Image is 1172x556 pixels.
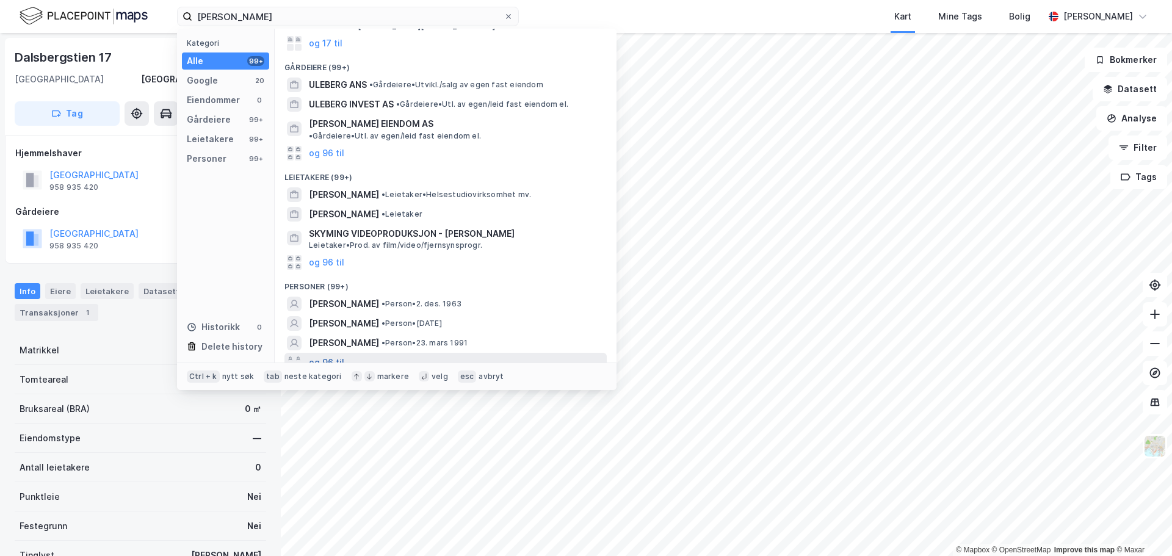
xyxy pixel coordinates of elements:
[479,372,504,381] div: avbryt
[15,304,98,321] div: Transaksjoner
[382,299,461,309] span: Person • 2. des. 1963
[247,56,264,66] div: 99+
[255,76,264,85] div: 20
[20,343,59,358] div: Matrikkel
[20,519,67,533] div: Festegrunn
[1109,135,1167,160] button: Filter
[20,431,81,446] div: Eiendomstype
[382,338,385,347] span: •
[255,95,264,105] div: 0
[139,283,184,299] div: Datasett
[309,97,394,112] span: ULEBERG INVEST AS
[396,99,400,109] span: •
[275,53,617,75] div: Gårdeiere (99+)
[382,299,385,308] span: •
[187,320,240,334] div: Historikk
[309,336,379,350] span: [PERSON_NAME]
[1009,9,1030,24] div: Bolig
[255,460,261,475] div: 0
[309,78,367,92] span: ULEBERG ANS
[938,9,982,24] div: Mine Tags
[309,207,379,222] span: [PERSON_NAME]
[1111,497,1172,556] iframe: Chat Widget
[369,80,543,90] span: Gårdeiere • Utvikl./salg av egen fast eiendom
[141,72,266,87] div: [GEOGRAPHIC_DATA], 217/90
[247,489,261,504] div: Nei
[15,283,40,299] div: Info
[187,132,234,146] div: Leietakere
[20,489,60,504] div: Punktleie
[309,226,602,241] span: SKYMING VIDEOPRODUKSJON - [PERSON_NAME]
[309,117,433,131] span: [PERSON_NAME] EIENDOM AS
[49,182,98,192] div: 958 935 420
[382,190,531,200] span: Leietaker • Helsestudiovirksomhet mv.
[1085,48,1167,72] button: Bokmerker
[396,99,568,109] span: Gårdeiere • Utl. av egen/leid fast eiendom el.
[1093,77,1167,101] button: Datasett
[15,204,266,219] div: Gårdeiere
[1110,165,1167,189] button: Tags
[458,370,477,383] div: esc
[247,134,264,144] div: 99+
[20,460,90,475] div: Antall leietakere
[894,9,911,24] div: Kart
[1143,435,1167,458] img: Z
[187,38,269,48] div: Kategori
[247,115,264,125] div: 99+
[382,319,385,328] span: •
[187,73,218,88] div: Google
[192,7,504,26] input: Søk på adresse, matrikkel, gårdeiere, leietakere eller personer
[187,370,220,383] div: Ctrl + k
[432,372,448,381] div: velg
[187,151,226,166] div: Personer
[45,283,76,299] div: Eiere
[20,5,148,27] img: logo.f888ab2527a4732fd821a326f86c7f29.svg
[309,131,313,140] span: •
[15,146,266,161] div: Hjemmelshaver
[264,370,282,383] div: tab
[1111,497,1172,556] div: Kontrollprogram for chat
[49,241,98,251] div: 958 935 420
[1096,106,1167,131] button: Analyse
[20,402,90,416] div: Bruksareal (BRA)
[382,209,422,219] span: Leietaker
[382,319,442,328] span: Person • [DATE]
[201,339,262,354] div: Delete history
[15,101,120,126] button: Tag
[15,72,104,87] div: [GEOGRAPHIC_DATA]
[309,316,379,331] span: [PERSON_NAME]
[1063,9,1133,24] div: [PERSON_NAME]
[309,146,344,161] button: og 96 til
[377,372,409,381] div: markere
[187,54,203,68] div: Alle
[309,240,482,250] span: Leietaker • Prod. av film/video/fjernsynsprogr.
[382,338,468,348] span: Person • 23. mars 1991
[309,255,344,270] button: og 96 til
[15,48,114,67] div: Dalsbergstien 17
[222,372,255,381] div: nytt søk
[1054,546,1115,554] a: Improve this map
[81,283,134,299] div: Leietakere
[309,355,344,370] button: og 96 til
[309,36,342,51] button: og 17 til
[187,93,240,107] div: Eiendommer
[253,431,261,446] div: —
[245,402,261,416] div: 0 ㎡
[247,519,261,533] div: Nei
[275,272,617,294] div: Personer (99+)
[309,187,379,202] span: [PERSON_NAME]
[275,163,617,185] div: Leietakere (99+)
[956,546,989,554] a: Mapbox
[247,154,264,164] div: 99+
[20,372,68,387] div: Tomteareal
[81,306,93,319] div: 1
[309,297,379,311] span: [PERSON_NAME]
[255,322,264,332] div: 0
[992,546,1051,554] a: OpenStreetMap
[369,80,373,89] span: •
[382,209,385,218] span: •
[284,372,342,381] div: neste kategori
[382,190,385,199] span: •
[309,131,481,141] span: Gårdeiere • Utl. av egen/leid fast eiendom el.
[187,112,231,127] div: Gårdeiere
